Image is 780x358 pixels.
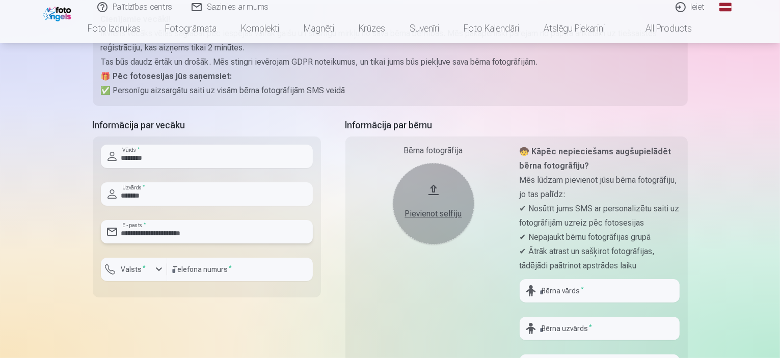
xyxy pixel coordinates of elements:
button: Valsts* [101,258,167,281]
a: Foto izdrukas [76,14,153,43]
a: Krūzes [347,14,398,43]
h5: Informācija par bērnu [345,118,688,132]
strong: 🧒 Kāpēc nepieciešams augšupielādēt bērna fotogrāfiju? [520,147,671,171]
label: Valsts [117,264,150,274]
p: Tas būs daudz ērtāk un drošāk. Mēs stingri ievērojam GDPR noteikumus, un tikai jums būs piekļuve ... [101,55,680,69]
button: Pievienot selfiju [393,163,474,244]
strong: 🎁 Pēc fotosesijas jūs saņemsiet: [101,71,232,81]
a: Foto kalendāri [452,14,532,43]
img: /fa1 [43,4,74,21]
p: ✔ Nepajaukt bērnu fotogrāfijas grupā [520,230,680,244]
a: Fotogrāmata [153,14,229,43]
a: Suvenīri [398,14,452,43]
h5: Informācija par vecāku [93,118,321,132]
a: All products [617,14,705,43]
div: Pievienot selfiju [403,208,464,220]
a: Magnēti [292,14,347,43]
a: Komplekti [229,14,292,43]
a: Atslēgu piekariņi [532,14,617,43]
p: ✅ Personīgu aizsargātu saiti uz visām bērna fotogrāfijām SMS veidā [101,84,680,98]
p: Mēs lūdzam pievienot jūsu bērna fotogrāfiju, jo tas palīdz: [520,173,680,202]
div: Bērna fotogrāfija [354,145,514,157]
p: ✔ Ātrāk atrast un sašķirot fotogrāfijas, tādējādi paātrinot apstrādes laiku [520,244,680,273]
p: ✔ Nosūtīt jums SMS ar personalizētu saiti uz fotogrāfijām uzreiz pēc fotosesijas [520,202,680,230]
